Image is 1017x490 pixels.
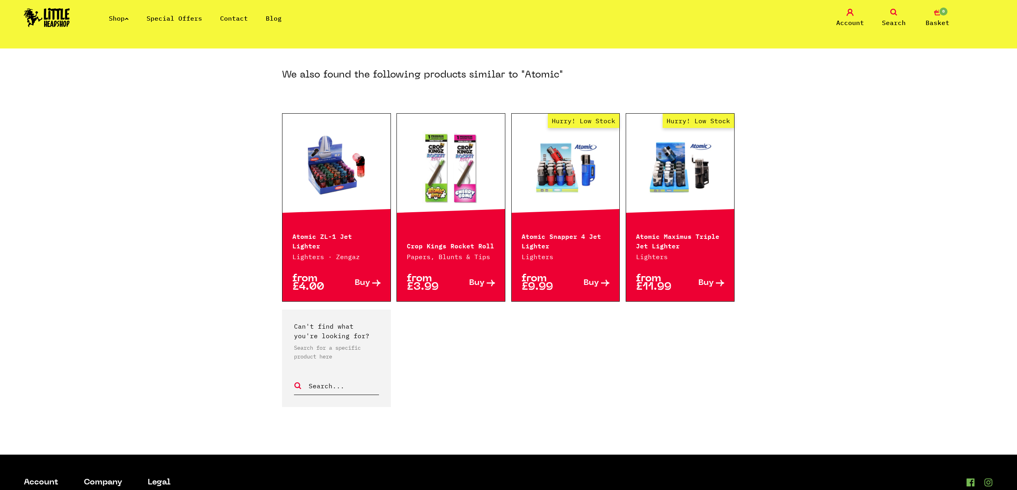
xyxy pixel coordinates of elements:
p: from £11.99 [636,275,680,291]
span: Search [882,18,906,27]
span: Account [836,18,864,27]
a: Buy [566,275,610,291]
a: Buy [680,275,724,291]
a: Blog [266,14,282,22]
p: Search for a specific product here [294,343,379,361]
li: Legal [148,478,176,487]
p: Papers, Blunts & Tips [407,252,495,261]
p: Lighters · Zengaz [292,252,381,261]
p: from £3.99 [407,275,451,291]
a: Shop [109,14,129,22]
a: Buy [451,275,495,291]
span: Buy [584,279,599,287]
span: Buy [698,279,714,287]
p: Lighters [522,252,610,261]
a: Hurry! Low Stock [626,128,734,207]
li: Account [24,478,58,487]
a: 0 Basket [918,9,957,27]
span: Buy [469,279,485,287]
h3: We also found the following products similar to "Atomic" [282,69,563,81]
span: 0 [939,7,948,16]
span: Hurry! Low Stock [663,114,734,128]
span: Buy [355,279,370,287]
a: Buy [336,275,381,291]
a: Contact [220,14,248,22]
p: Lighters [636,252,724,261]
p: from £4.00 [292,275,336,291]
input: Search... [308,381,379,391]
span: Hurry! Low Stock [548,114,619,128]
p: Atomic Snapper 4 Jet Lighter [522,231,610,250]
span: Basket [926,18,949,27]
p: Atomic Maximus Triple Jet Lighter [636,231,724,250]
p: Crop Kings Rocket Roll [407,240,495,250]
p: Can't find what you're looking for? [294,322,379,341]
a: Special Offers [147,14,202,22]
p: Atomic ZL-1 Jet Lighter [292,231,381,250]
img: Little Head Shop Logo [24,8,70,27]
p: from £9.99 [522,275,566,291]
li: Company [84,478,122,487]
a: Hurry! Low Stock [512,128,620,207]
a: Search [874,9,914,27]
